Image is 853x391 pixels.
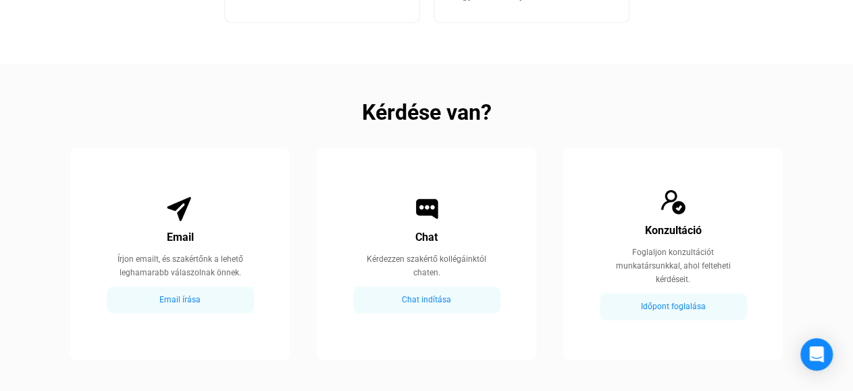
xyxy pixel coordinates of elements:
img: Email [167,195,194,223]
h2: Kérdése van? [362,104,492,120]
img: Chat [413,195,440,223]
img: Consultation [660,189,687,216]
div: Chat indítása [357,292,496,308]
div: Kérdezzen szakértő kollégáinktól chaten. [353,252,500,279]
div: Email [167,229,194,246]
div: Foglaljon konzultációt munkatársunkkal, ahol felteheti kérdéseit. [600,246,746,286]
div: Konzultáció [645,223,702,239]
button: Email írása [107,286,254,313]
button: Időpont foglalása [600,293,747,320]
div: Email írása [111,292,250,308]
div: Időpont foglalása [604,298,743,315]
div: Open Intercom Messenger [800,338,833,371]
div: Írjon emailt, és szakértőnk a lehető leghamarabb válaszolnak önnek. [107,252,253,279]
div: Chat [415,229,438,246]
button: Chat indítása [353,286,500,313]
